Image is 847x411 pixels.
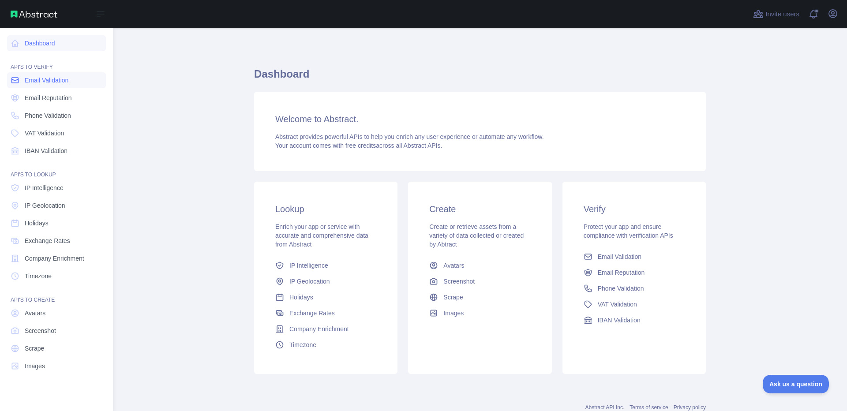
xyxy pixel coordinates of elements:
span: Company Enrichment [289,325,349,333]
span: Email Reputation [598,268,645,277]
button: Invite users [751,7,801,21]
span: Invite users [765,9,799,19]
span: Company Enrichment [25,254,84,263]
span: Abstract provides powerful APIs to help you enrich any user experience or automate any workflow. [275,133,544,140]
a: IP Geolocation [7,198,106,213]
a: Holidays [7,215,106,231]
a: Email Validation [580,249,688,265]
span: Phone Validation [25,111,71,120]
span: Avatars [443,261,464,270]
h3: Lookup [275,203,376,215]
span: Avatars [25,309,45,318]
h3: Create [429,203,530,215]
a: Timezone [272,337,380,353]
span: IP Intelligence [25,183,64,192]
a: Phone Validation [7,108,106,123]
span: VAT Validation [25,129,64,138]
a: Exchange Rates [272,305,380,321]
iframe: Toggle Customer Support [763,375,829,393]
a: VAT Validation [7,125,106,141]
img: Abstract API [11,11,57,18]
a: IBAN Validation [7,143,106,159]
a: Holidays [272,289,380,305]
a: IBAN Validation [580,312,688,328]
span: Exchange Rates [25,236,70,245]
a: Timezone [7,268,106,284]
span: Screenshot [25,326,56,335]
a: Screenshot [426,273,534,289]
span: Email Validation [598,252,641,261]
a: Scrape [7,340,106,356]
div: API'S TO VERIFY [7,53,106,71]
a: Phone Validation [580,280,688,296]
span: Create or retrieve assets from a variety of data collected or created by Abtract [429,223,524,248]
span: Enrich your app or service with accurate and comprehensive data from Abstract [275,223,368,248]
a: IP Intelligence [7,180,106,196]
a: Images [426,305,534,321]
span: Email Reputation [25,93,72,102]
span: Holidays [289,293,313,302]
span: Images [25,362,45,370]
span: Protect your app and ensure compliance with verification APIs [584,223,673,239]
a: IP Geolocation [272,273,380,289]
a: Terms of service [630,404,668,411]
span: Scrape [443,293,463,302]
a: Company Enrichment [272,321,380,337]
a: Exchange Rates [7,233,106,249]
span: IP Geolocation [289,277,330,286]
a: Avatars [7,305,106,321]
span: Timezone [25,272,52,280]
span: free credits [345,142,376,149]
span: VAT Validation [598,300,637,309]
span: IP Geolocation [25,201,65,210]
h1: Dashboard [254,67,706,88]
a: Email Reputation [580,265,688,280]
span: Screenshot [443,277,475,286]
a: Abstract API Inc. [585,404,625,411]
a: Images [7,358,106,374]
a: Company Enrichment [7,250,106,266]
a: Scrape [426,289,534,305]
span: Email Validation [25,76,68,85]
a: Avatars [426,258,534,273]
a: Dashboard [7,35,106,51]
h3: Welcome to Abstract. [275,113,685,125]
span: Images [443,309,464,318]
span: IBAN Validation [598,316,641,325]
span: Timezone [289,340,316,349]
a: Screenshot [7,323,106,339]
a: Email Reputation [7,90,106,106]
a: VAT Validation [580,296,688,312]
h3: Verify [584,203,685,215]
span: Exchange Rates [289,309,335,318]
span: Phone Validation [598,284,644,293]
div: API'S TO LOOKUP [7,161,106,178]
span: Scrape [25,344,44,353]
a: Privacy policy [674,404,706,411]
span: Holidays [25,219,49,228]
a: IP Intelligence [272,258,380,273]
span: IBAN Validation [25,146,67,155]
div: API'S TO CREATE [7,286,106,303]
a: Email Validation [7,72,106,88]
span: Your account comes with across all Abstract APIs. [275,142,442,149]
span: IP Intelligence [289,261,328,270]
